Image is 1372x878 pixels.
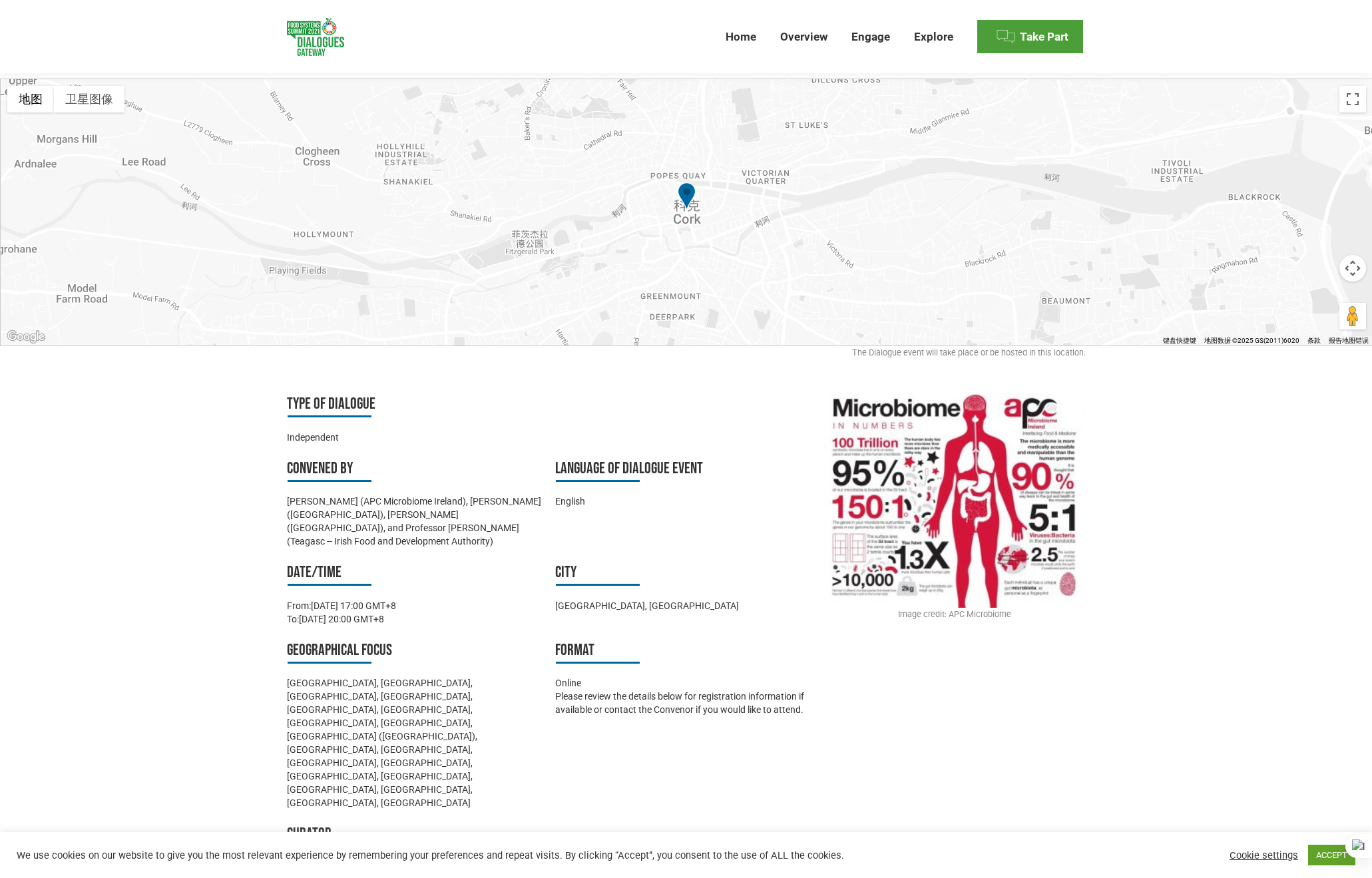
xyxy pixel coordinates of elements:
[287,457,542,482] h3: Convened by
[287,561,542,586] h3: Date/time
[555,561,810,586] h3: City
[1308,845,1355,865] a: ACCEPT
[311,600,396,611] time: [DATE] 17:00 GMT+8
[555,599,810,612] div: [GEOGRAPHIC_DATA], [GEOGRAPHIC_DATA]
[7,86,54,112] button: 显示街道地图
[287,676,542,809] div: [GEOGRAPHIC_DATA], [GEOGRAPHIC_DATA], [GEOGRAPHIC_DATA], [GEOGRAPHIC_DATA], [GEOGRAPHIC_DATA], [G...
[1339,303,1366,329] button: 将街景小人拖到地图上以打开街景
[914,30,953,44] span: Explore
[287,495,542,548] div: [PERSON_NAME] (APC Microbiome Ireland), [PERSON_NAME] ([GEOGRAPHIC_DATA]), [PERSON_NAME] ([GEOGRA...
[1339,86,1366,112] button: 切换全屏视图
[1230,849,1298,861] a: Cookie settings
[555,495,810,508] div: English
[1339,255,1366,282] button: 地图镜头控件
[287,431,542,444] div: Independent
[1307,337,1321,344] a: 条款（在新标签页中打开）
[1163,336,1196,345] button: 键盘快捷键
[555,690,810,716] p: Please review the details below for registration information if available or contact the Convenor...
[555,639,810,664] h3: Format
[287,639,542,664] h3: Geographical focus
[299,614,384,624] time: [DATE] 20:00 GMT+8
[4,328,48,345] img: Google
[287,599,542,626] div: From: To:
[996,27,1016,47] img: Menu icon
[4,328,48,345] a: 在 Google 地图中打开此区域（会打开一个新窗口）
[555,676,810,690] div: Online
[287,393,542,417] h3: Type of Dialogue
[287,18,344,56] img: Food Systems Summit Dialogues
[287,823,542,847] h3: Curator
[287,346,1086,366] div: The Dialogue event will take place or be hosted in this location.
[726,30,756,44] span: Home
[1329,337,1369,344] a: 报告地图错误
[823,608,1085,621] div: Image credit: APC Microbiome
[54,86,124,112] button: 显示卫星图像
[1204,337,1299,344] span: 地图数据 ©2025 GS(2011)6020
[555,457,810,482] h3: Language of Dialogue Event
[1020,30,1068,44] span: Take Part
[17,849,954,861] div: We use cookies on our website to give you the most relevant experience by remembering your prefer...
[780,30,827,44] span: Overview
[851,30,890,44] span: Engage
